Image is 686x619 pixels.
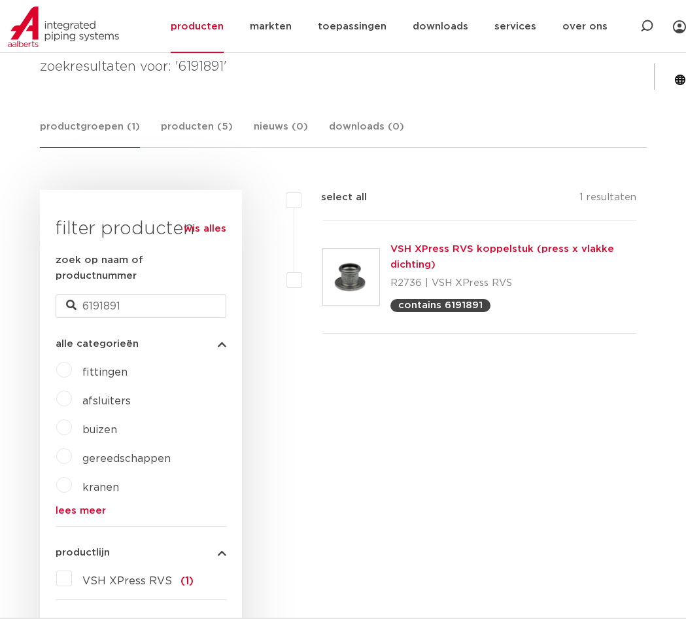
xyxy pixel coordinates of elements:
a: lees meer [56,506,226,516]
img: Thumbnail for VSH XPress RVS koppelstuk (press x vlakke dichting) [323,249,379,305]
a: producten (5) [161,119,233,147]
p: contains 6191891 [398,300,483,310]
span: VSH XPress RVS [82,576,172,586]
input: zoeken [56,294,226,318]
a: nieuws (0) [254,119,308,147]
label: select all [301,190,367,205]
a: buizen [82,425,117,435]
a: VSH XPress RVS koppelstuk (press x vlakke dichting) [390,244,614,270]
a: gereedschappen [82,453,171,464]
h3: filter producten [56,216,226,242]
p: R2736 | VSH XPress RVS [390,273,637,294]
button: productlijn [56,548,226,557]
span: alle categorieën [56,339,139,349]
a: fittingen [82,367,128,378]
span: (1) [180,576,194,586]
label: zoek op naam of productnummer [56,253,226,284]
button: alle categorieën [56,339,226,349]
p: 1 resultaten [579,190,636,210]
span: productlijn [56,548,110,557]
a: wis alles [184,221,226,237]
a: productgroepen (1) [40,119,140,148]
a: kranen [82,482,119,493]
a: afsluiters [82,396,131,406]
a: downloads (0) [329,119,404,147]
